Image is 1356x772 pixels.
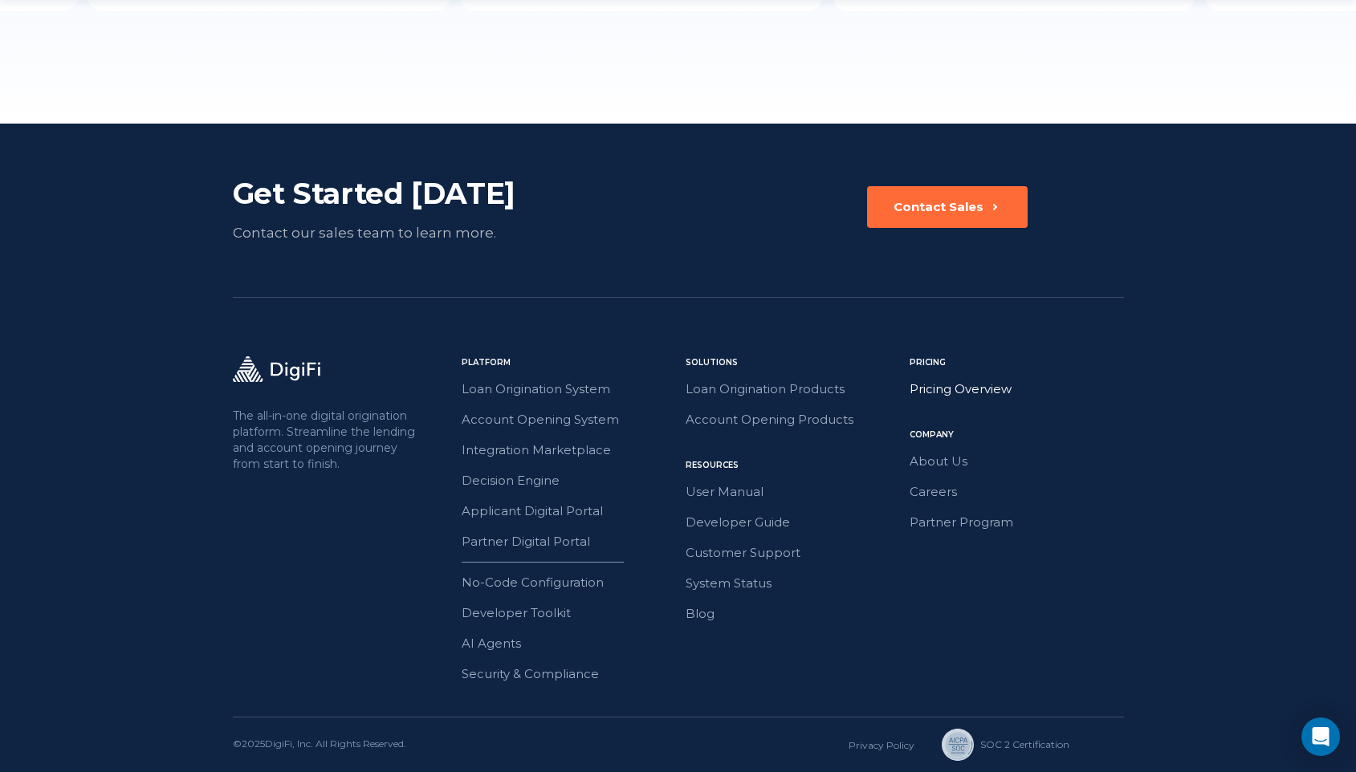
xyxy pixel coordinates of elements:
div: Company [910,429,1124,441]
a: SOC 2 Сertification [942,729,1049,761]
div: © 2025 DigiFi, Inc. All Rights Reserved. [233,737,406,753]
a: Partner Digital Portal [462,531,676,552]
a: Privacy Policy [849,739,914,751]
div: SOC 2 Сertification [980,737,1069,752]
div: Get Started [DATE] [233,175,590,212]
a: Developer Toolkit [462,603,676,624]
a: System Status [686,573,900,594]
a: Decision Engine [462,470,676,491]
a: About Us [910,451,1124,472]
a: Blog [686,603,900,624]
a: User Manual [686,481,900,502]
div: Open Intercom Messenger [1301,717,1340,756]
div: Pricing [910,356,1124,369]
a: Account Opening System [462,409,676,430]
div: Solutions [686,356,900,369]
a: Loan Origination Products [686,379,900,400]
div: Contact Sales [894,199,983,215]
a: Loan Origination System [462,379,676,400]
div: Contact our sales team to learn more. [233,221,590,244]
p: The all-in-one digital origination platform. Streamline the lending and account opening journey f... [233,408,419,472]
a: Account Opening Products [686,409,900,430]
a: Contact Sales [867,186,1028,244]
a: Developer Guide [686,512,900,533]
a: Security & Compliance [462,664,676,685]
a: Careers [910,481,1124,502]
a: Applicant Digital Portal [462,501,676,522]
div: Resources [686,459,900,472]
a: Partner Program [910,512,1124,533]
div: Platform [462,356,676,369]
button: Contact Sales [867,186,1028,228]
a: Customer Support [686,542,900,563]
a: AI Agents [462,633,676,654]
a: Pricing Overview [910,379,1124,400]
a: No-Code Configuration [462,572,676,593]
a: Integration Marketplace [462,440,676,461]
